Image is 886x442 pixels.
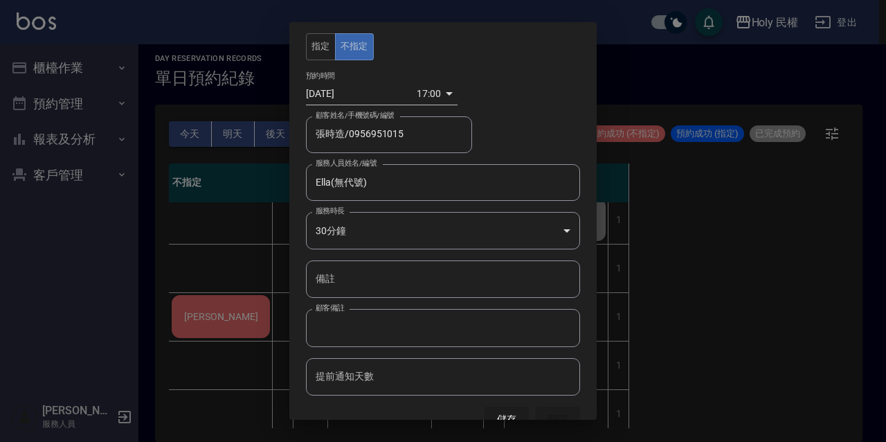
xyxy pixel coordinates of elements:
[306,70,335,80] label: 預約時間
[316,206,345,216] label: 服務時長
[306,212,580,249] div: 30分鐘
[316,110,395,121] label: 顧客姓名/手機號碼/編號
[335,33,374,60] button: 不指定
[306,33,336,60] button: 指定
[306,82,417,105] input: Choose date, selected date is 2025-10-04
[316,158,377,168] label: 服務人員姓名/編號
[417,82,441,105] div: 17:00
[316,303,345,313] label: 顧客備註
